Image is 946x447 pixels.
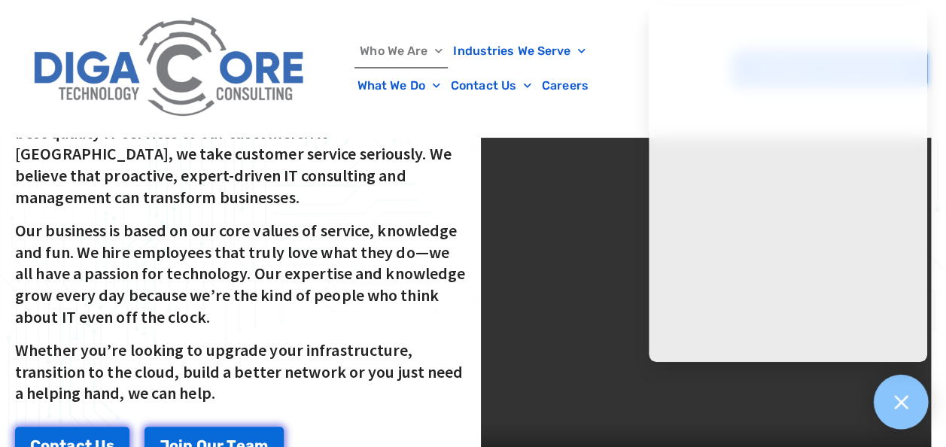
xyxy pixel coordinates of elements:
p: Our business is based on our core values of service, knowledge and fun. We hire employees that tr... [15,220,466,327]
a: Careers [537,68,594,103]
p: Whether you’re looking to upgrade your infrastructure, transition to the cloud, build a better ne... [15,339,466,404]
iframe: Chatgenie Messenger [649,5,927,362]
a: Contact Us [446,68,537,103]
a: Who We Are [354,34,448,68]
a: Industries We Serve [448,34,591,68]
img: Digacore Logo [26,8,314,129]
p: was founded in [DATE] with a mission to provide the best quality IT services to our customers. At... [15,100,466,208]
a: What We Do [352,68,446,103]
nav: Menu [321,34,624,103]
